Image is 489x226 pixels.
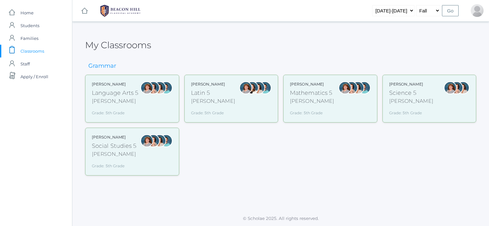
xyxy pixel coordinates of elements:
div: Cari Burke [252,81,265,94]
div: Sarah Bence [444,81,457,94]
div: Westen Taylor [358,81,371,94]
div: Westen Taylor [160,81,172,94]
div: Rebecca Salazar [147,134,160,147]
h3: Grammar [85,63,119,69]
div: Grade: 5th Grade [92,161,137,169]
div: Social Studies 5 [92,142,137,150]
div: Cari Burke [457,81,469,94]
div: Mathematics 5 [290,89,334,97]
h2: My Classrooms [85,40,151,50]
span: Home [20,6,34,19]
div: Cari Burke [153,81,166,94]
input: Go [442,5,459,16]
div: Latin 5 [191,89,235,97]
div: Rebecca Salazar [147,81,160,94]
div: [PERSON_NAME] [290,81,334,87]
div: Pauline Harris [471,4,484,17]
div: Rebecca Salazar [345,81,358,94]
div: [PERSON_NAME] [92,134,137,140]
div: Westen Taylor [259,81,271,94]
div: [PERSON_NAME] [290,97,334,105]
span: Students [20,19,39,32]
div: [PERSON_NAME] [389,81,433,87]
div: Sarah Bence [239,81,252,94]
p: © Scholae 2025. All rights reserved. [72,215,489,222]
div: Sarah Bence [339,81,351,94]
span: Families [20,32,38,45]
div: Sarah Bence [140,134,153,147]
div: Cari Burke [351,81,364,94]
div: [PERSON_NAME] [92,81,139,87]
div: Grade: 5th Grade [290,108,334,116]
div: Language Arts 5 [92,89,139,97]
div: Grade: 5th Grade [191,108,235,116]
img: 1_BHCALogos-05.png [96,3,144,19]
span: Staff [20,57,30,70]
div: Science 5 [389,89,433,97]
div: [PERSON_NAME] [389,97,433,105]
div: Teresa Deutsch [246,81,259,94]
div: Rebecca Salazar [450,81,463,94]
div: Westen Taylor [160,134,172,147]
div: Grade: 5th Grade [92,108,139,116]
div: Cari Burke [153,134,166,147]
div: Sarah Bence [140,81,153,94]
div: Grade: 5th Grade [389,108,433,116]
span: Classrooms [20,45,44,57]
div: [PERSON_NAME] [92,150,137,158]
div: [PERSON_NAME] [92,97,139,105]
div: [PERSON_NAME] [191,97,235,105]
span: Apply / Enroll [20,70,48,83]
div: [PERSON_NAME] [191,81,235,87]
